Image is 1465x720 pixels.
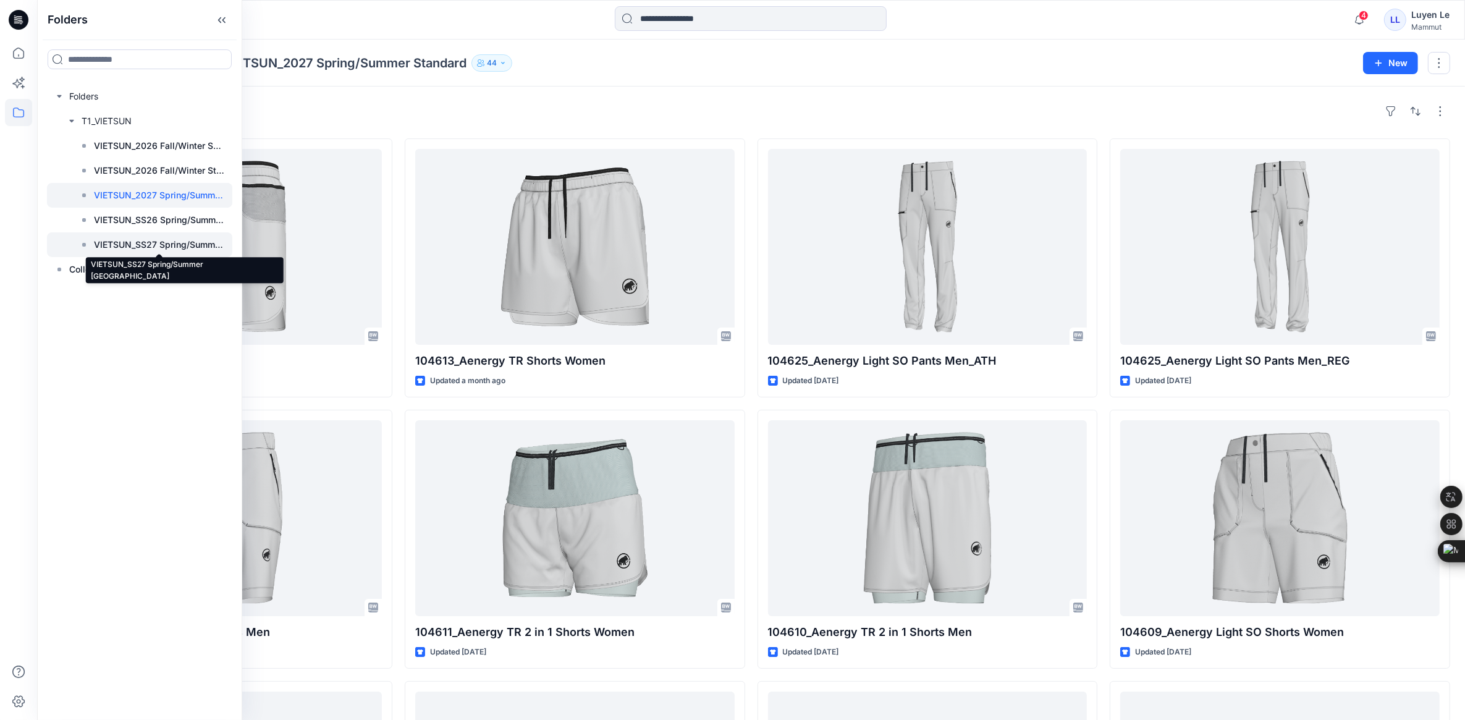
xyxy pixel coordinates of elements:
[94,188,225,203] p: VIETSUN_2027 Spring/Summer Standard
[768,624,1087,641] p: 104610_Aenergy TR 2 in 1 Shorts Men
[1135,375,1191,388] p: Updated [DATE]
[1411,7,1450,22] div: Luyen Le
[1120,624,1440,641] p: 104609_Aenergy Light SO Shorts Women
[1120,420,1440,616] a: 104609_Aenergy Light SO Shorts Women
[768,420,1087,616] a: 104610_Aenergy TR 2 in 1 Shorts Men
[1411,22,1450,32] div: Mammut
[69,262,116,277] p: Collections
[487,56,497,70] p: 44
[783,375,839,388] p: Updated [DATE]
[768,149,1087,345] a: 104625_Aenergy Light SO Pants Men_ATH
[415,420,735,616] a: 104611_Aenergy TR 2 in 1 Shorts Women
[415,149,735,345] a: 104613_Aenergy TR Shorts Women
[94,237,225,252] p: VIETSUN_SS27 Spring/Summer [GEOGRAPHIC_DATA]
[94,138,225,153] p: VIETSUN_2026 Fall/Winter SMU
[430,646,486,659] p: Updated [DATE]
[1135,646,1191,659] p: Updated [DATE]
[94,213,225,227] p: VIETSUN_SS26 Spring/Summer [GEOGRAPHIC_DATA]
[1384,9,1406,31] div: LL
[1120,149,1440,345] a: 104625_Aenergy Light SO Pants Men_REG
[471,54,512,72] button: 44
[430,375,505,388] p: Updated a month ago
[1120,352,1440,370] p: 104625_Aenergy Light SO Pants Men_REG
[94,163,225,178] p: VIETSUN_2026 Fall/Winter Standard
[415,352,735,370] p: 104613_Aenergy TR Shorts Women
[222,54,467,72] p: VIETSUN_2027 Spring/Summer Standard
[768,352,1087,370] p: 104625_Aenergy Light SO Pants Men_ATH
[1363,52,1418,74] button: New
[1359,11,1369,20] span: 4
[783,646,839,659] p: Updated [DATE]
[415,624,735,641] p: 104611_Aenergy TR 2 in 1 Shorts Women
